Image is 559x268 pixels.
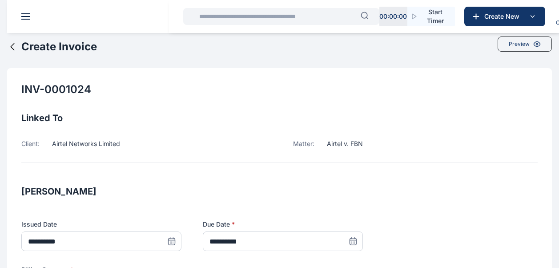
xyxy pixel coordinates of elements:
[21,220,181,229] label: Issued Date
[481,12,527,21] span: Create New
[52,139,120,148] p: Airtel Networks Limited
[407,7,455,26] button: Start Timer
[423,8,448,25] span: Start Timer
[203,220,363,229] label: Due Date
[293,139,314,148] p: Matter:
[21,82,91,97] h2: INV-0001024
[327,139,363,148] p: Airtel v. FBN
[509,41,530,48] p: Preview
[21,111,538,125] h3: Linked To
[533,41,541,48] img: fi_eye
[21,184,538,199] h3: [PERSON_NAME]
[21,40,97,54] h2: Create Invoice
[379,12,407,21] p: 00 : 00 : 00
[21,139,40,148] p: Client:
[464,7,545,26] button: Create New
